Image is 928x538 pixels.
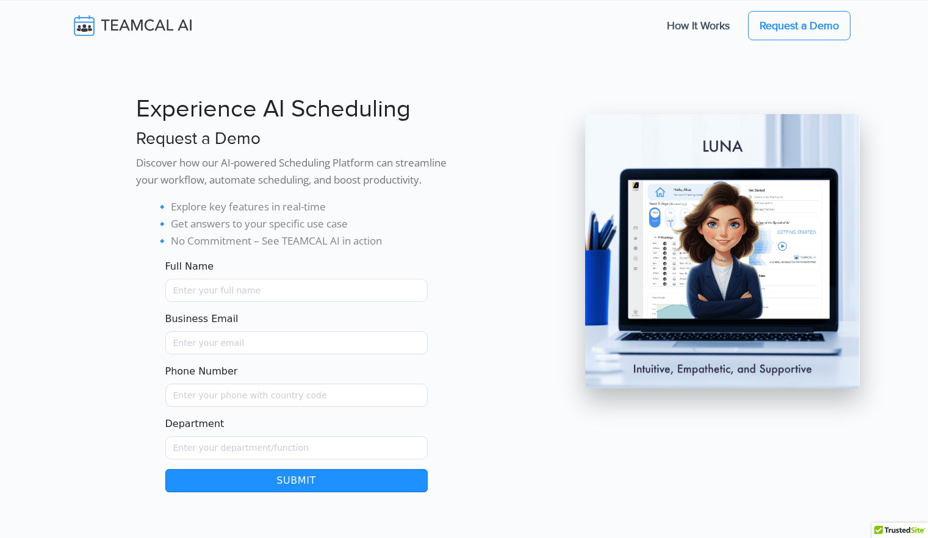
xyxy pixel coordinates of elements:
[156,232,457,249] li: 🔹 No Commitment – See TEAMCAL AI in action
[165,469,428,492] button: Submit
[165,384,428,407] input: Enter your phone with country code
[156,198,457,215] li: 🔹 Explore key features in real-time
[165,364,238,379] label: Phone Number
[165,312,239,326] label: Business Email
[136,129,457,149] h3: Request a Demo
[655,13,742,38] a: How It Works
[165,436,428,459] input: Enter your department/function
[156,215,457,232] li: 🔹 Get answers to your specific use case
[165,259,214,274] label: Full Name
[136,95,457,124] h1: Experience AI Scheduling
[165,331,428,354] input: Enter your email
[585,114,860,389] img: pic
[165,417,225,431] label: Department
[748,11,851,40] a: Request a Demo
[165,279,428,302] input: Name must only contain letters and spaces
[136,154,457,188] p: Discover how our AI-powered Scheduling Platform can streamline your workflow, automate scheduling...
